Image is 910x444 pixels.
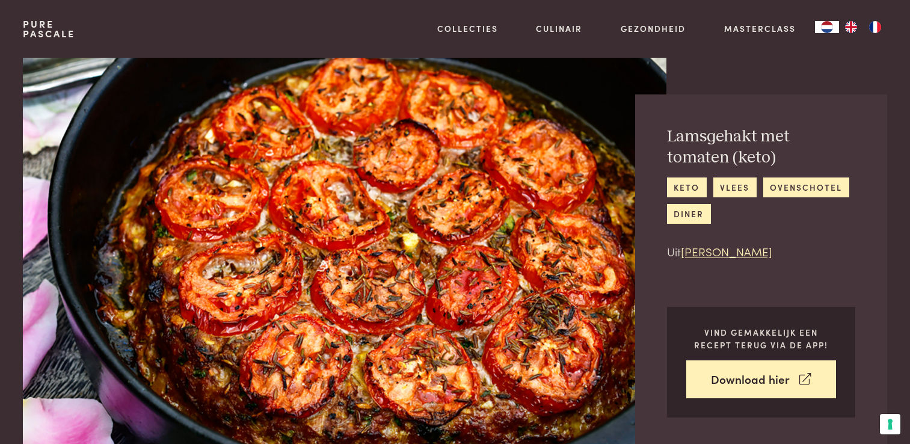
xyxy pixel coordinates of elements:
[686,360,836,398] a: Download hier
[724,22,796,35] a: Masterclass
[667,126,855,168] h2: Lamsgehakt met tomaten (keto)
[437,22,498,35] a: Collecties
[763,177,849,197] a: ovenschotel
[681,243,772,259] a: [PERSON_NAME]
[667,177,707,197] a: keto
[839,21,863,33] a: EN
[686,326,836,351] p: Vind gemakkelijk een recept terug via de app!
[815,21,887,33] aside: Language selected: Nederlands
[839,21,887,33] ul: Language list
[815,21,839,33] div: Language
[713,177,757,197] a: vlees
[23,58,666,444] img: Lamsgehakt met tomaten (keto)
[621,22,686,35] a: Gezondheid
[667,243,855,261] p: Uit
[23,19,75,39] a: PurePascale
[667,204,711,224] a: diner
[863,21,887,33] a: FR
[880,414,900,434] button: Uw voorkeuren voor toestemming voor trackingtechnologieën
[536,22,582,35] a: Culinair
[815,21,839,33] a: NL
